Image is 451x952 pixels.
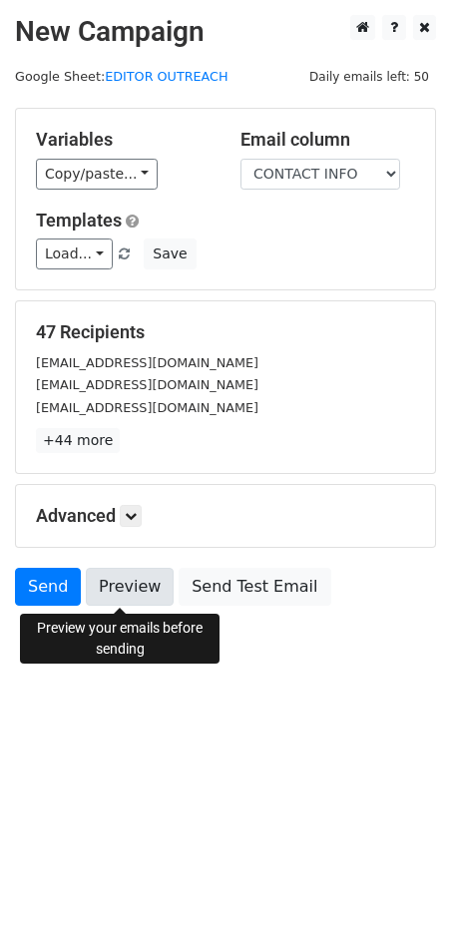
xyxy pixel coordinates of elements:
[302,69,436,84] a: Daily emails left: 50
[240,129,415,151] h5: Email column
[105,69,227,84] a: EDITOR OUTREACH
[36,505,415,527] h5: Advanced
[36,428,120,453] a: +44 more
[36,377,258,392] small: [EMAIL_ADDRESS][DOMAIN_NAME]
[36,159,158,190] a: Copy/paste...
[36,355,258,370] small: [EMAIL_ADDRESS][DOMAIN_NAME]
[86,568,174,606] a: Preview
[15,568,81,606] a: Send
[36,321,415,343] h5: 47 Recipients
[36,210,122,231] a: Templates
[36,238,113,269] a: Load...
[15,69,228,84] small: Google Sheet:
[179,568,330,606] a: Send Test Email
[36,400,258,415] small: [EMAIL_ADDRESS][DOMAIN_NAME]
[20,614,220,664] div: Preview your emails before sending
[15,15,436,49] h2: New Campaign
[302,66,436,88] span: Daily emails left: 50
[144,238,196,269] button: Save
[351,856,451,952] iframe: Chat Widget
[36,129,211,151] h5: Variables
